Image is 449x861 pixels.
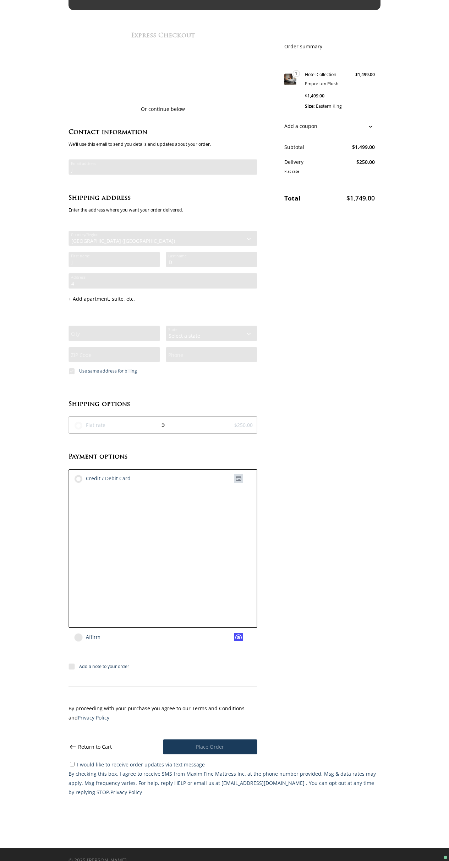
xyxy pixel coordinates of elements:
p: Order summary [284,42,380,59]
p: We'll use this email to send you details and updates about your order. [69,142,257,154]
input: AffirmAffirm [74,633,83,642]
input: Phone [166,347,257,363]
label: ZIP Code [71,351,92,358]
input: First name [69,252,160,267]
span: Use same address for billing [79,368,137,374]
label: Phone [168,351,183,358]
iframe: Secure payment input frame [72,486,251,624]
span: Delivery [284,157,356,167]
span: 1 [295,71,297,76]
img: Hotel Collection Emporium Plush [284,74,296,85]
input: ZIP Code [69,347,160,363]
span: $1,749.00 [346,194,375,202]
img: Affirm [234,633,243,641]
span: $1,499.00 [352,143,375,152]
a: Return to Cart [69,742,112,752]
div: Or continue below [69,105,257,114]
div: Add a coupon [284,122,374,131]
label: Email address [71,161,96,166]
span: Add a note to your order [79,663,129,670]
span: $1,499.00 [305,93,324,99]
span: Affirm [86,633,245,641]
input: Credit / Debit CardCredit / Debit Card [74,475,83,483]
input: Last name [166,252,257,267]
span: $250.00 [356,157,375,167]
label: Address [71,274,86,280]
label: City [71,330,80,337]
span: By proceeding with your purchase you agree to our Terms and Conditions and [69,705,245,721]
span: Size : [305,103,315,109]
a: Privacy Policy [110,789,142,796]
span: Eastern King [316,103,342,109]
input: I would like to receive order updates via text messageBy checking this box, I agree to receive SM... [70,762,75,766]
label: Last name [168,253,187,259]
label: First name [71,253,90,259]
h2: Shipping options [69,398,257,411]
a: Privacy Policy [78,714,109,721]
span: + Add apartment, suite, etc. [69,294,257,304]
span: $1,499.00 [355,71,375,77]
p: Enter the address where you want your order delivered. [69,208,257,219]
input: Use same address for billing [69,368,75,374]
span: Credit / Debit Card [86,474,245,483]
div: Flat rate [284,167,374,176]
h3: Hotel Collection Emporium Plush [305,70,351,89]
img: Credit / Debit Card [234,474,243,483]
input: Address [69,273,257,289]
h2: Payment options [69,451,257,464]
label: State [168,327,177,332]
input: Add a note to your order [69,663,75,670]
input: Email address [69,159,257,175]
form: Checkout [69,37,257,754]
input: City [69,326,160,341]
h2: Shipping address [69,192,257,205]
span: Total [284,193,346,203]
label: Country/Region [71,232,99,237]
span: Subtotal [284,143,352,152]
h2: Contact information [69,126,257,139]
